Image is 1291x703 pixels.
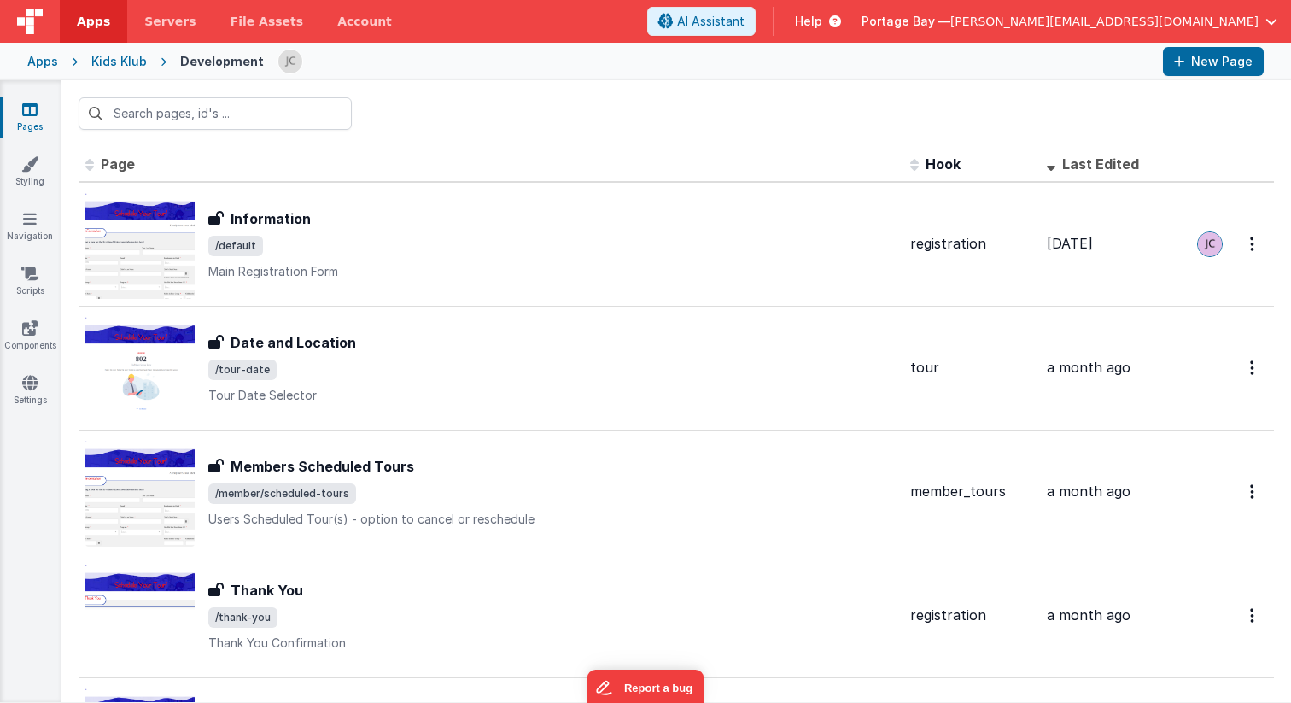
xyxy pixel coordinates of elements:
[231,332,356,353] h3: Date and Location
[1198,232,1222,256] img: 5d1ca2343d4fbe88511ed98663e9c5d3
[231,580,303,600] h3: Thank You
[208,387,897,404] p: Tour Date Selector
[795,13,822,30] span: Help
[1047,359,1130,376] span: a month ago
[910,234,1033,254] div: registration
[1047,483,1130,500] span: a month ago
[950,13,1259,30] span: [PERSON_NAME][EMAIL_ADDRESS][DOMAIN_NAME]
[144,13,196,30] span: Servers
[1240,350,1267,385] button: Options
[862,13,1277,30] button: Portage Bay — [PERSON_NAME][EMAIL_ADDRESS][DOMAIN_NAME]
[180,53,264,70] div: Development
[208,236,263,256] span: /default
[208,483,356,504] span: /member/scheduled-tours
[910,358,1033,378] div: tour
[91,53,147,70] div: Kids Klub
[1240,598,1267,633] button: Options
[101,155,135,173] span: Page
[231,13,304,30] span: File Assets
[208,360,277,380] span: /tour-date
[79,97,352,130] input: Search pages, id's ...
[1062,155,1139,173] span: Last Edited
[208,511,897,528] p: Users Scheduled Tour(s) - option to cancel or reschedule
[208,263,897,280] p: Main Registration Form
[862,13,950,30] span: Portage Bay —
[231,208,311,229] h3: Information
[77,13,110,30] span: Apps
[1163,47,1264,76] button: New Page
[910,606,1033,625] div: registration
[208,607,277,628] span: /thank-you
[278,50,302,73] img: 5d1ca2343d4fbe88511ed98663e9c5d3
[677,13,745,30] span: AI Assistant
[1240,226,1267,261] button: Options
[1240,474,1267,509] button: Options
[27,53,58,70] div: Apps
[647,7,756,36] button: AI Assistant
[231,456,414,477] h3: Members Scheduled Tours
[1047,235,1093,252] span: [DATE]
[208,635,897,652] p: Thank You Confirmation
[910,482,1033,501] div: member_tours
[1047,606,1130,624] span: a month ago
[926,155,961,173] span: Hook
